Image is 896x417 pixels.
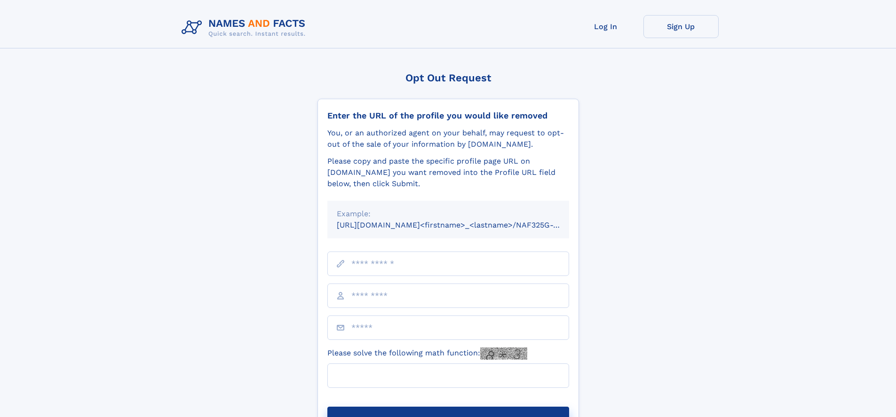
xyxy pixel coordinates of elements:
[327,127,569,150] div: You, or an authorized agent on your behalf, may request to opt-out of the sale of your informatio...
[178,15,313,40] img: Logo Names and Facts
[327,347,527,360] label: Please solve the following math function:
[327,110,569,121] div: Enter the URL of the profile you would like removed
[337,220,587,229] small: [URL][DOMAIN_NAME]<firstname>_<lastname>/NAF325G-xxxxxxxx
[643,15,719,38] a: Sign Up
[327,156,569,189] div: Please copy and paste the specific profile page URL on [DOMAIN_NAME] you want removed into the Pr...
[568,15,643,38] a: Log In
[317,72,579,84] div: Opt Out Request
[337,208,560,220] div: Example:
